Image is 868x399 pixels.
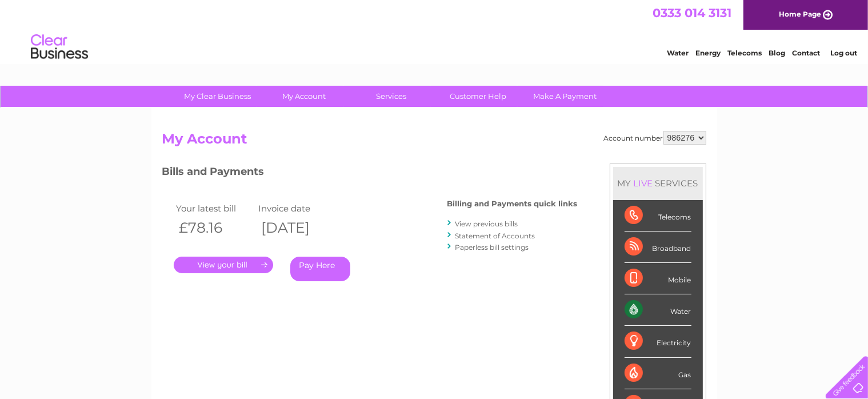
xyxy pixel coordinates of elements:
[625,232,691,263] div: Broadband
[653,6,731,20] a: 0333 014 3131
[447,199,578,208] h4: Billing and Payments quick links
[165,6,705,55] div: Clear Business is a trading name of Verastar Limited (registered in [GEOGRAPHIC_DATA] No. 3667643...
[830,49,857,57] a: Log out
[255,201,338,216] td: Invoice date
[174,216,256,240] th: £78.16
[344,86,438,107] a: Services
[257,86,351,107] a: My Account
[431,86,525,107] a: Customer Help
[518,86,612,107] a: Make A Payment
[162,131,706,153] h2: My Account
[631,178,655,189] div: LIVE
[255,216,338,240] th: [DATE]
[792,49,820,57] a: Contact
[695,49,721,57] a: Energy
[625,294,691,326] div: Water
[769,49,785,57] a: Blog
[613,167,703,199] div: MY SERVICES
[625,358,691,389] div: Gas
[625,263,691,294] div: Mobile
[162,163,578,183] h3: Bills and Payments
[455,243,529,252] a: Paperless bill settings
[727,49,762,57] a: Telecoms
[174,201,256,216] td: Your latest bill
[174,257,273,273] a: .
[170,86,265,107] a: My Clear Business
[667,49,689,57] a: Water
[290,257,350,281] a: Pay Here
[625,326,691,357] div: Electricity
[455,232,535,240] a: Statement of Accounts
[625,200,691,232] div: Telecoms
[604,131,706,145] div: Account number
[30,30,89,65] img: logo.png
[455,220,518,228] a: View previous bills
